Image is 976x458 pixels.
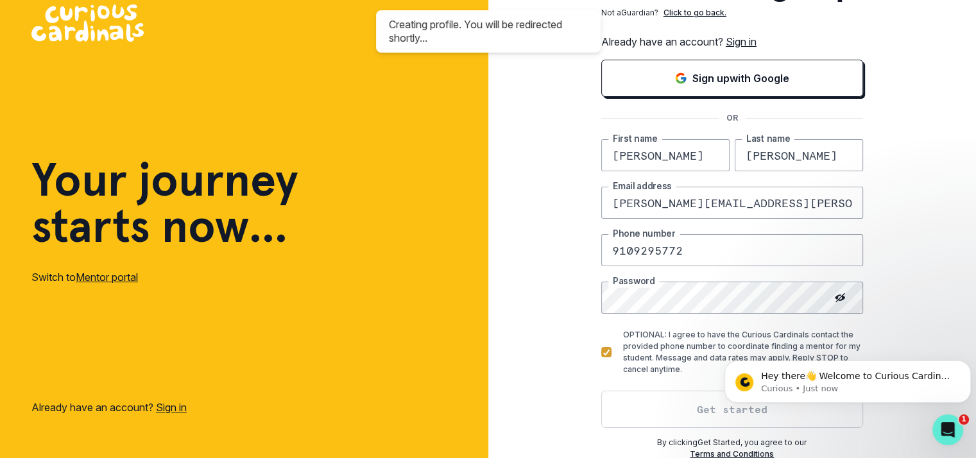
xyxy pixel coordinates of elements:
p: OPTIONAL: I agree to have the Curious Cardinals contact the provided phone number to coordinate f... [623,329,863,375]
h1: Your journey starts now... [31,157,298,249]
p: Sign up with Google [692,71,789,86]
p: OR [719,112,746,124]
a: Mentor portal [76,271,138,284]
p: Already have an account? [31,400,187,415]
iframe: Intercom notifications message [719,334,976,423]
a: Sign in [726,35,757,48]
iframe: Intercom live chat [932,414,963,445]
p: By clicking Get Started , you agree to our [601,437,863,448]
span: Hey there👋 Welcome to Curious Cardinals 🙌 Take a look around! If you have any questions or are ex... [42,37,234,99]
a: Sign in [156,401,187,414]
button: Sign in with Google (GSuite) [601,60,863,97]
p: Already have an account? [601,34,863,49]
span: Switch to [31,271,76,284]
p: Message from Curious, sent Just now [42,49,235,61]
div: Creating profile. You will be redirected shortly... [389,18,588,45]
img: Curious Cardinals Logo [31,4,144,42]
p: Click to go back. [664,7,726,19]
span: 1 [959,414,969,425]
button: Get started [601,391,863,428]
p: Not a Guardian ? [601,7,658,19]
